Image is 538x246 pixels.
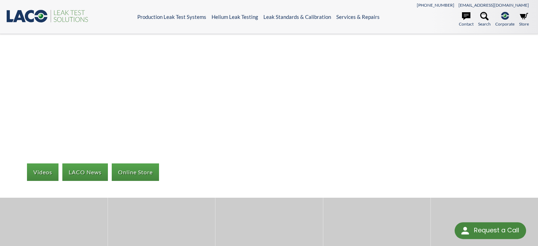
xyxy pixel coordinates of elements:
a: Helium Leak Testing [212,14,258,20]
img: round button [460,225,471,236]
a: Videos [27,163,58,181]
a: Search [478,12,491,27]
a: LACO News [62,163,108,181]
a: Contact [459,12,474,27]
a: Production Leak Test Systems [137,14,206,20]
a: [PHONE_NUMBER] [417,2,454,8]
a: Store [519,12,529,27]
a: Services & Repairs [336,14,380,20]
div: Request a Call [474,222,519,238]
a: Online Store [112,163,159,181]
span: Corporate [495,21,515,27]
a: Leak Standards & Calibration [263,14,331,20]
div: Request a Call [455,222,526,239]
a: [EMAIL_ADDRESS][DOMAIN_NAME] [458,2,529,8]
